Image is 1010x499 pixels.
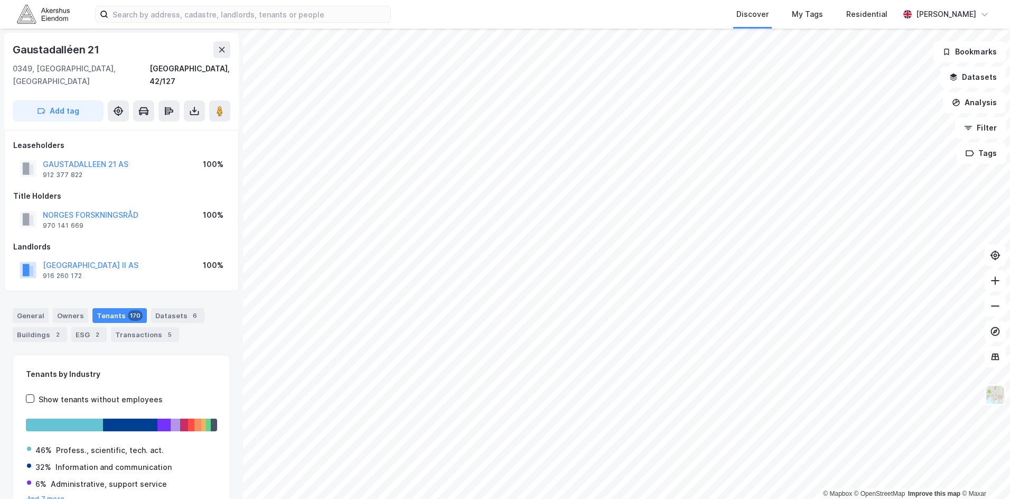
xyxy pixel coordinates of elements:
[151,308,204,323] div: Datasets
[13,41,101,58] div: Gaustadalléen 21
[13,327,67,342] div: Buildings
[13,308,49,323] div: General
[26,368,217,381] div: Tenants by Industry
[203,158,223,171] div: 100%
[792,8,823,21] div: My Tags
[940,67,1006,88] button: Datasets
[51,478,167,491] div: Administrative, support service
[164,329,175,340] div: 5
[92,329,102,340] div: 2
[128,310,143,321] div: 170
[43,171,82,179] div: 912 377 822
[190,310,200,321] div: 6
[13,62,149,88] div: 0349, [GEOGRAPHIC_DATA], [GEOGRAPHIC_DATA]
[52,329,63,340] div: 2
[53,308,88,323] div: Owners
[916,8,976,21] div: [PERSON_NAME]
[92,308,147,323] div: Tenants
[985,385,1005,405] img: Z
[149,62,230,88] div: [GEOGRAPHIC_DATA], 42/127
[203,259,223,272] div: 100%
[111,327,179,342] div: Transactions
[908,490,960,497] a: Improve this map
[35,478,46,491] div: 6%
[43,221,83,230] div: 970 141 669
[13,139,230,152] div: Leaseholders
[823,490,852,497] a: Mapbox
[71,327,107,342] div: ESG
[736,8,769,21] div: Discover
[933,41,1006,62] button: Bookmarks
[957,448,1010,499] iframe: Chat Widget
[955,117,1006,138] button: Filter
[13,190,230,202] div: Title Holders
[854,490,905,497] a: OpenStreetMap
[17,5,70,23] img: akershus-eiendom-logo.9091f326c980b4bce74ccdd9f866810c.svg
[13,241,230,253] div: Landlords
[43,272,82,280] div: 916 260 172
[39,393,163,406] div: Show tenants without employees
[203,209,223,221] div: 100%
[35,461,51,474] div: 32%
[943,92,1006,113] button: Analysis
[55,461,172,474] div: Information and communication
[957,143,1006,164] button: Tags
[846,8,887,21] div: Residential
[957,448,1010,499] div: Kontrollprogram for chat
[13,100,104,122] button: Add tag
[108,6,390,22] input: Search by address, cadastre, landlords, tenants or people
[56,444,164,457] div: Profess., scientific, tech. act.
[35,444,52,457] div: 46%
